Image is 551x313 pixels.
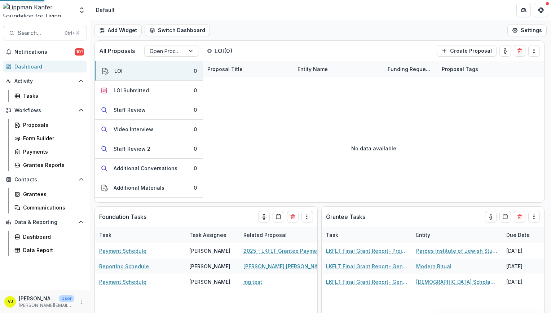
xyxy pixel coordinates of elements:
div: Ctrl + K [63,29,81,37]
div: Proposal Tags [437,65,482,73]
a: 2025 - LKFLT Grantee Payment Information Form [243,247,325,255]
div: Tasks [23,92,81,100]
button: Drag [301,211,313,222]
a: LKFLT Final Grant Report- Project Grant [326,247,407,255]
p: Foundation Tasks [99,212,146,221]
button: Open Data & Reporting [3,216,87,228]
div: LOI [114,67,123,75]
a: Communications [12,202,87,213]
button: Delete card [514,45,525,57]
a: Dashboard [3,61,87,72]
div: Proposal Tags [437,61,528,77]
a: Payment Schedule [99,278,146,286]
button: Add Widget [94,25,142,36]
nav: breadcrumb [93,5,118,15]
div: Task [95,231,116,239]
div: Funding Requested [383,65,437,73]
p: [PERSON_NAME][EMAIL_ADDRESS][DOMAIN_NAME] [19,302,74,309]
p: No data available [351,145,396,152]
span: Activity [14,78,75,84]
div: 0 [194,145,197,153]
div: Related Proposal [239,231,291,239]
a: Pardes Institute of Jewish Studies North America Inc [416,247,498,255]
button: Open Activity [3,75,87,87]
div: Default [96,6,115,14]
a: Dashboard [12,231,87,243]
a: Payment Schedule [99,247,146,255]
p: All Proposals [99,47,135,55]
div: Form Builder [23,135,81,142]
button: Open Workflows [3,105,87,116]
span: Notifications [14,49,75,55]
button: LOI Submitted0 [95,81,203,100]
div: [PERSON_NAME] [189,247,230,255]
button: Switch Dashboard [145,25,210,36]
div: Task Assignee [185,227,239,243]
a: Grantee Reports [12,159,87,171]
span: Search... [18,30,60,36]
a: Form Builder [12,132,87,144]
span: Workflows [14,107,75,114]
button: toggle-assigned-to-me [499,45,511,57]
div: Staff Review [114,106,146,114]
button: Settings [507,25,547,36]
div: LOI Submitted [114,87,149,94]
button: Open Contacts [3,174,87,185]
div: Valeria Juarez [8,299,13,304]
div: Task [322,227,412,243]
div: 0 [194,67,197,75]
a: LKFLT Final Grant Report- General Operations [326,278,407,286]
div: Funding Requested [383,61,437,77]
span: Contacts [14,177,75,183]
div: 0 [194,184,197,191]
div: Communications [23,204,81,211]
button: toggle-assigned-to-me [485,211,497,222]
div: Dashboard [14,63,81,70]
div: Task Assignee [185,231,231,239]
button: Staff Review 20 [95,139,203,159]
img: Lippman Kanfer Foundation for Living Torah logo [3,3,74,17]
div: Related Proposal [239,227,329,243]
a: Payments [12,146,87,158]
div: Proposals [23,121,81,129]
div: [PERSON_NAME] [189,278,230,286]
button: More [77,297,85,306]
div: Grantees [23,190,81,198]
a: Grantees [12,188,87,200]
button: Partners [516,3,531,17]
span: Data & Reporting [14,219,75,225]
button: Calendar [273,211,284,222]
button: Additional Materials0 [95,178,203,198]
a: Reporting Schedule [99,263,149,270]
div: Task [322,231,343,239]
div: [PERSON_NAME] [189,263,230,270]
div: Task [95,227,185,243]
div: Due Date [502,231,534,239]
div: Staff Review 2 [114,145,150,153]
button: LOI0 [95,61,203,81]
div: Entity Name [293,61,383,77]
p: [PERSON_NAME] [19,295,56,302]
div: Data Report [23,246,81,254]
button: Staff Review0 [95,100,203,120]
button: Video Interview0 [95,120,203,139]
a: Proposals [12,119,87,131]
span: 101 [75,48,84,56]
div: Proposal Title [203,61,293,77]
div: Grantee Reports [23,161,81,169]
div: Video Interview [114,125,153,133]
p: User [59,295,74,302]
div: Entity [412,227,502,243]
button: toggle-assigned-to-me [258,211,270,222]
button: Drag [528,45,540,57]
div: Entity [412,231,435,239]
div: Proposal Title [203,65,247,73]
a: LKFLT Final Grant Report- General Operations [326,263,407,270]
button: Get Help [534,3,548,17]
div: Additional Materials [114,184,164,191]
p: Grantee Tasks [326,212,365,221]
